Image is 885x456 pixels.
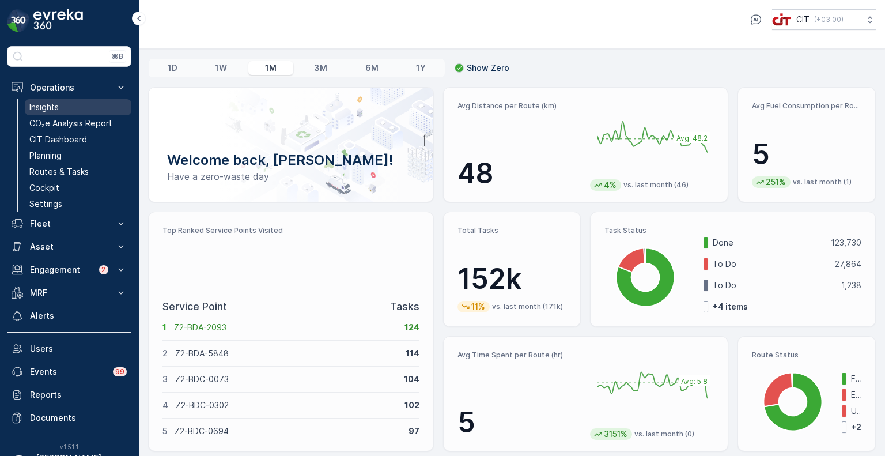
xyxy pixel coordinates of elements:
p: 152k [457,262,567,296]
p: 11% [470,301,486,312]
p: + 2 [851,421,863,433]
a: Settings [25,196,131,212]
p: Expired [851,389,861,401]
a: Routes & Tasks [25,164,131,180]
p: Z2-BDC-0694 [175,425,401,437]
p: 251% [765,176,787,188]
p: Z2-BDA-2093 [174,322,397,333]
p: 1 [162,322,167,333]
p: 123,730 [831,237,861,248]
p: vs. last month (171k) [492,302,563,311]
p: 1D [168,62,177,74]
p: vs. last month (1) [793,178,852,187]
p: Insights [29,101,59,113]
p: 5 [457,405,581,440]
button: Fleet [7,212,131,235]
p: 48 [457,156,581,191]
p: Z2-BDA-5848 [175,348,398,359]
p: 102 [404,400,419,411]
p: To Do [713,258,827,270]
a: Events99 [7,360,131,383]
p: Planning [29,150,62,161]
p: Route Status [752,351,861,360]
p: vs. last month (46) [623,180,689,190]
a: Cockpit [25,180,131,196]
p: 27,864 [835,258,861,270]
p: 6M [365,62,379,74]
p: Welcome back, [PERSON_NAME]! [167,151,415,169]
p: 4% [603,179,618,191]
p: 2 [101,265,107,275]
img: logo_dark-DEwI_e13.png [33,9,83,32]
p: ( +03:00 ) [814,15,844,24]
p: 97 [409,425,419,437]
p: CIT Dashboard [29,134,87,145]
p: Asset [30,241,108,253]
p: Show Zero [467,62,509,74]
p: CO₂e Analysis Report [29,118,112,129]
a: CO₂e Analysis Report [25,115,131,131]
a: Users [7,337,131,360]
button: CIT(+03:00) [772,9,876,30]
p: Avg Fuel Consumption per Route (lt) [752,101,861,111]
p: 2 [162,348,168,359]
p: Top Ranked Service Points Visited [162,226,419,235]
a: Insights [25,99,131,115]
img: logo [7,9,30,32]
p: Done [713,237,823,248]
a: Documents [7,406,131,429]
p: Reports [30,389,127,401]
span: v 1.51.1 [7,443,131,450]
p: 99 [115,367,125,377]
p: 124 [404,322,419,333]
p: Documents [30,412,127,424]
p: Undispatched [851,405,861,417]
p: Finished [851,373,861,385]
p: 4 [162,400,168,411]
p: Cockpit [29,182,59,194]
button: MRF [7,281,131,304]
p: Alerts [30,310,127,322]
p: + 4 items [713,301,748,312]
p: To Do [713,280,834,291]
p: MRF [30,287,108,299]
p: Service Point [162,299,227,315]
p: Total Tasks [457,226,567,235]
p: Avg Distance per Route (km) [457,101,581,111]
p: Avg Time Spent per Route (hr) [457,351,581,360]
p: 5 [162,425,167,437]
p: Task Status [604,226,861,235]
p: 1M [265,62,277,74]
a: Alerts [7,304,131,327]
p: ⌘B [112,52,123,61]
button: Engagement2 [7,258,131,281]
p: CIT [796,14,810,25]
p: Have a zero-waste day [167,169,415,183]
p: 5 [752,137,861,172]
p: vs. last month (0) [634,429,694,439]
p: 1Y [416,62,426,74]
p: Z2-BDC-0302 [176,400,397,411]
p: Operations [30,82,108,93]
p: Events [30,366,106,378]
button: Operations [7,76,131,99]
a: Reports [7,383,131,406]
p: 114 [406,348,419,359]
button: Asset [7,235,131,258]
a: CIT Dashboard [25,131,131,148]
a: Planning [25,148,131,164]
p: Tasks [390,299,419,315]
p: Routes & Tasks [29,166,89,178]
p: Users [30,343,127,355]
p: Z2-BDC-0073 [175,374,396,385]
p: 1,238 [841,280,861,291]
p: 1W [215,62,227,74]
p: Fleet [30,218,108,229]
p: 104 [404,374,419,385]
p: Settings [29,198,62,210]
p: 3M [314,62,327,74]
p: 3151% [603,428,629,440]
img: cit-logo_pOk6rL0.png [772,13,792,26]
p: 3 [162,374,168,385]
p: Engagement [30,264,92,276]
